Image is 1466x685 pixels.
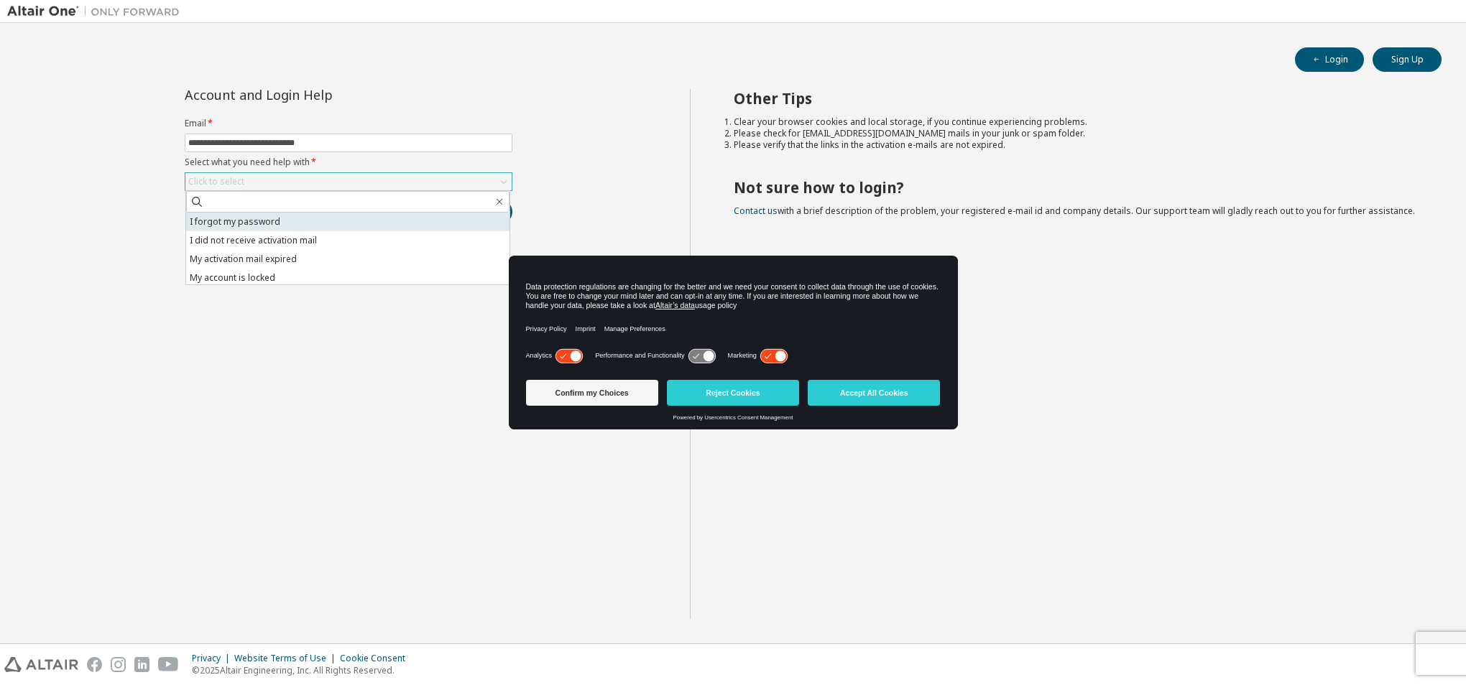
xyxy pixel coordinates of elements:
[87,657,102,672] img: facebook.svg
[185,118,512,129] label: Email
[192,653,234,664] div: Privacy
[340,653,414,664] div: Cookie Consent
[1295,47,1364,72] button: Login
[186,213,510,231] li: I forgot my password
[234,653,340,664] div: Website Terms of Use
[134,657,149,672] img: linkedin.svg
[7,4,187,19] img: Altair One
[734,139,1416,151] li: Please verify that the links in the activation e-mails are not expired.
[158,657,179,672] img: youtube.svg
[734,116,1416,128] li: Clear your browser cookies and local storage, if you continue experiencing problems.
[734,89,1416,108] h2: Other Tips
[734,205,778,217] a: Contact us
[4,657,78,672] img: altair_logo.svg
[192,664,414,676] p: © 2025 Altair Engineering, Inc. All Rights Reserved.
[734,205,1415,217] span: with a brief description of the problem, your registered e-mail id and company details. Our suppo...
[185,173,512,190] div: Click to select
[188,176,244,187] div: Click to select
[185,89,447,101] div: Account and Login Help
[1373,47,1442,72] button: Sign Up
[111,657,126,672] img: instagram.svg
[185,157,512,168] label: Select what you need help with
[734,178,1416,197] h2: Not sure how to login?
[734,128,1416,139] li: Please check for [EMAIL_ADDRESS][DOMAIN_NAME] mails in your junk or spam folder.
